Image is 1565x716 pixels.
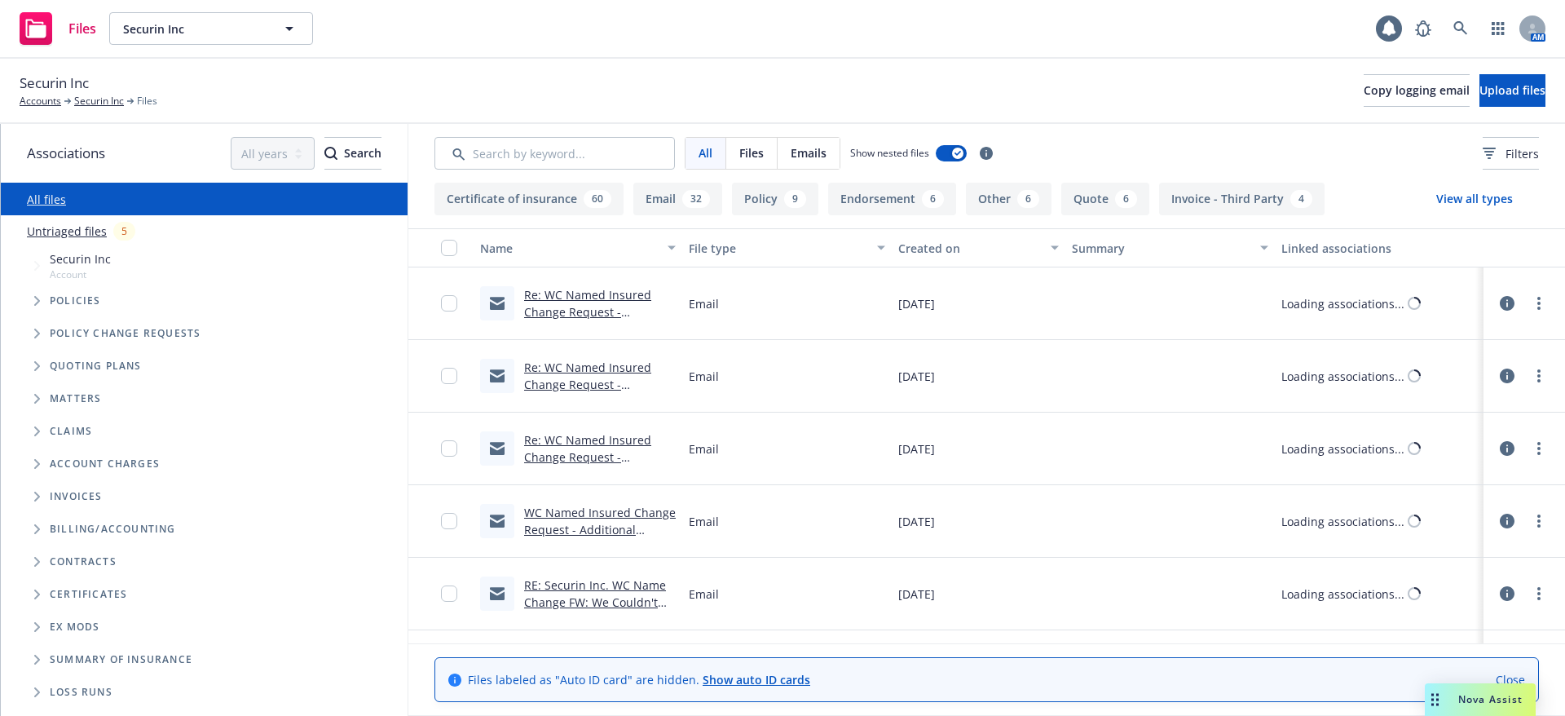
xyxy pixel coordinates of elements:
div: Tree Example [1,247,408,513]
button: Policy [732,183,818,215]
a: Securin Inc [74,94,124,108]
span: Show nested files [850,146,929,160]
div: Loading associations... [1281,295,1404,312]
a: RE: Securin Inc. WC Name Change FW: We Couldn't Complete Your Request. Submit Change Requests Eas... [524,577,666,678]
div: 6 [922,190,944,208]
span: Upload files [1479,82,1545,98]
button: Invoice - Third Party [1159,183,1325,215]
a: more [1529,366,1549,386]
a: Close [1496,671,1525,688]
svg: Search [324,147,337,160]
div: 6 [1017,190,1039,208]
a: Show auto ID cards [703,672,810,687]
a: Re: WC Named Insured Change Request - Signatures Required - Newfront [524,287,651,354]
button: Summary [1065,228,1274,267]
a: Re: WC Named Insured Change Request - Additional Information Required - Newfront [524,432,651,499]
a: Re: WC Named Insured Change Request - Signatures Required - Newfront [524,360,651,427]
span: Copy logging email [1364,82,1470,98]
a: All files [27,192,66,207]
div: Loading associations... [1281,440,1404,457]
div: 60 [584,190,611,208]
div: 9 [784,190,806,208]
a: Search [1444,12,1477,45]
input: Select all [441,240,457,256]
span: Files labeled as "Auto ID card" are hidden. [468,671,810,688]
a: more [1529,294,1549,313]
div: Name [480,240,658,257]
span: Loss Runs [50,687,112,697]
span: Ex Mods [50,622,99,632]
div: 5 [113,222,135,241]
button: Quote [1061,183,1149,215]
span: Email [689,368,719,385]
a: Files [13,6,103,51]
span: Account charges [50,459,160,469]
input: Toggle Row Selected [441,440,457,457]
span: Filters [1483,145,1539,162]
button: Certificate of insurance [434,183,624,215]
span: Filters [1505,145,1539,162]
button: Securin Inc [109,12,313,45]
div: Loading associations... [1281,368,1404,385]
span: Quoting plans [50,361,142,371]
span: Email [689,440,719,457]
button: Other [966,183,1051,215]
span: Contracts [50,557,117,567]
div: Summary [1072,240,1250,257]
button: Filters [1483,137,1539,170]
input: Toggle Row Selected [441,513,457,529]
span: Associations [27,143,105,164]
span: Invoices [50,492,103,502]
span: Matters [50,394,101,404]
button: Email [633,183,722,215]
div: 4 [1290,190,1312,208]
input: Toggle Row Selected [441,368,457,384]
span: All [699,144,712,161]
span: Policy change requests [50,329,201,338]
button: Created on [892,228,1066,267]
a: Accounts [20,94,61,108]
button: File type [682,228,891,267]
div: File type [689,240,866,257]
span: Claims [50,427,92,436]
span: Email [689,295,719,312]
button: SearchSearch [324,137,381,170]
button: Linked associations [1275,228,1483,267]
span: Policies [50,296,101,306]
div: Loading associations... [1281,513,1404,530]
div: Created on [898,240,1042,257]
button: Name [474,228,682,267]
span: Files [739,144,764,161]
input: Toggle Row Selected [441,586,457,602]
div: 6 [1115,190,1137,208]
a: WC Named Insured Change Request - Additional Information Required - Newfront [524,505,676,572]
span: [DATE] [898,513,935,530]
span: Email [689,513,719,530]
button: Copy logging email [1364,74,1470,107]
a: Report a Bug [1407,12,1439,45]
div: Linked associations [1281,240,1477,257]
span: [DATE] [898,368,935,385]
a: more [1529,584,1549,603]
input: Toggle Row Selected [441,295,457,312]
span: Account [50,267,111,281]
button: Endorsement [828,183,956,215]
span: Emails [791,144,827,161]
span: [DATE] [898,440,935,457]
span: Securin Inc [20,73,89,94]
span: Files [68,22,96,35]
div: 32 [682,190,710,208]
a: more [1529,439,1549,458]
div: Loading associations... [1281,586,1404,603]
span: Nova Assist [1458,692,1523,706]
a: Untriaged files [27,223,107,240]
input: Search by keyword... [434,137,675,170]
button: View all types [1410,183,1539,215]
span: Securin Inc [123,20,264,38]
a: more [1529,511,1549,531]
button: Upload files [1479,74,1545,107]
button: Nova Assist [1425,683,1536,716]
div: Drag to move [1425,683,1445,716]
span: Summary of insurance [50,655,192,665]
span: [DATE] [898,295,935,312]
